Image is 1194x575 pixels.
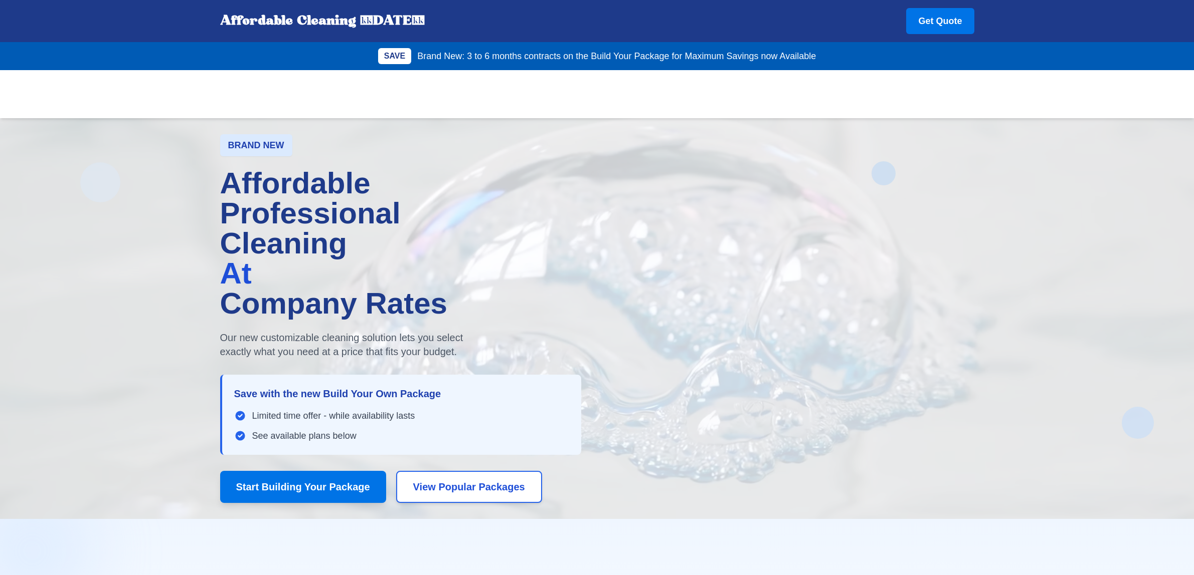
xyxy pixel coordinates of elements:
[220,168,581,319] h1: Affordable Professional Cleaning Company Rates
[906,8,974,34] a: Get Quote
[234,387,569,401] h3: Save with the new Build Your Own Package
[220,256,252,290] span: At
[417,49,816,63] p: Brand New: 3 to 6 months contracts on the Build Your Package for Maximum Savings now Available
[220,471,386,503] button: Start Building Your Package
[220,13,425,29] div: Affordable Cleaning [DATE]
[396,471,542,503] button: View Popular Packages
[252,409,415,423] span: Limited time offer - while availability lasts
[220,331,477,359] p: Our new customizable cleaning solution lets you select exactly what you need at a price that fits...
[220,134,292,156] div: BRAND NEW
[252,429,357,443] span: See available plans below
[378,48,411,64] div: SAVE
